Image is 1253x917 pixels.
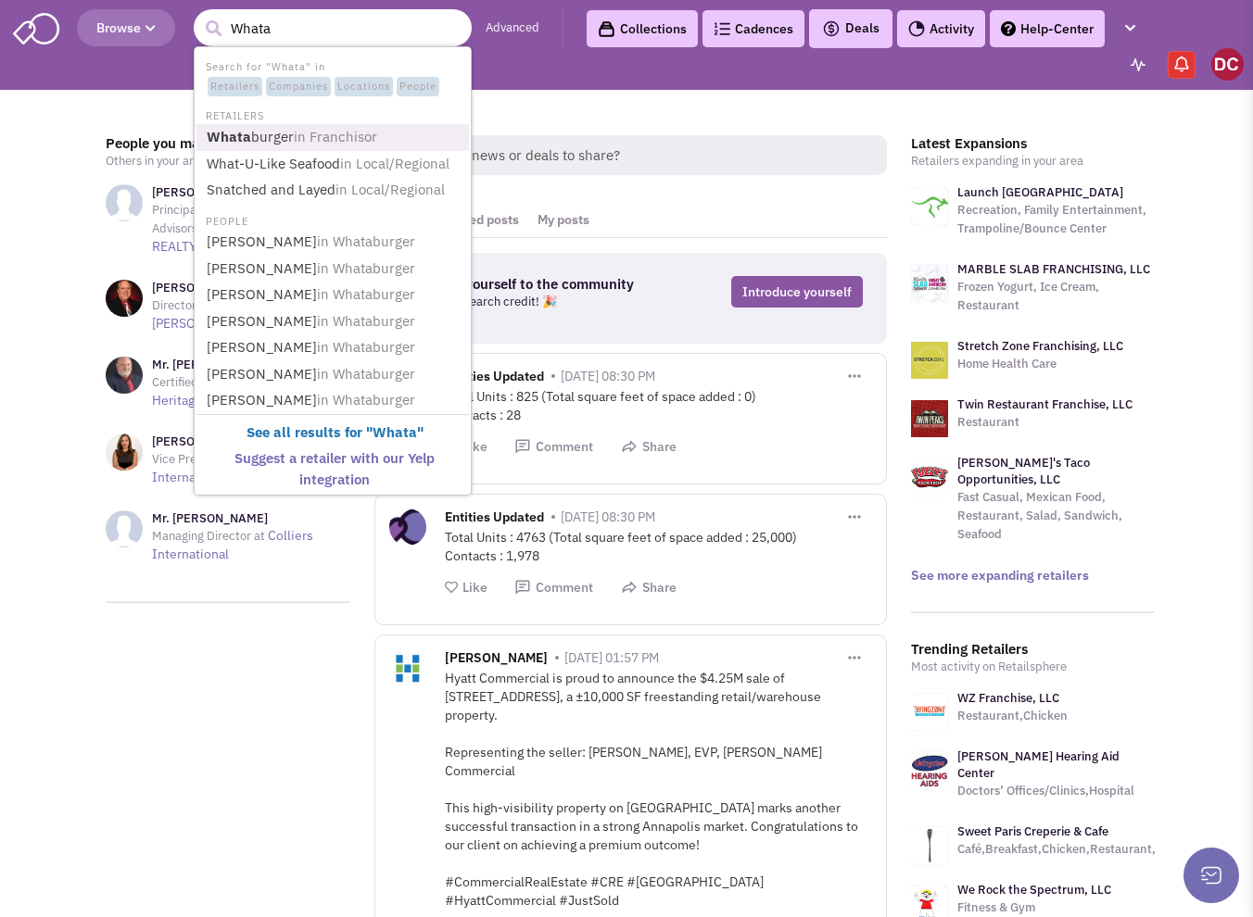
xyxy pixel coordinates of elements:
[714,22,730,35] img: Cadences_logo.png
[1001,21,1016,36] img: help.png
[822,19,880,36] span: Deals
[911,658,1156,676] p: Most activity on Retailsphere
[911,694,948,731] img: www.wingzone.com
[911,342,948,379] img: logo
[957,201,1156,238] p: Recreation, Family Entertainment, Trampoline/Bounce Center
[897,10,985,47] a: Activity
[561,368,655,384] span: [DATE] 08:30 PM
[957,690,1059,706] a: WZ Franchise, LLC
[486,19,539,37] a: Advanced
[437,203,528,237] a: Saved posts
[564,649,659,666] span: [DATE] 01:57 PM
[152,510,350,527] h3: Mr. [PERSON_NAME]
[445,579,487,597] button: Like
[317,391,415,408] span: in Whataburger
[201,309,468,334] a: [PERSON_NAME]in Whataburger
[957,261,1150,277] a: MARBLE SLAB FRANCHISING, LLC
[911,458,948,496] img: logo
[397,77,439,97] span: People
[152,450,338,485] a: Fortune International Realty
[561,509,655,525] span: [DATE] 08:30 PM
[528,203,599,237] a: My posts
[445,669,872,910] div: Hyatt Commercial is proud to announce the $4.25M sale of [STREET_ADDRESS], a ±10,000 SF freestand...
[822,18,841,40] img: icon-deals.svg
[445,368,544,389] span: Entities Updated
[957,782,1156,800] p: Doctors’ Offices/Clinics,Hospital
[196,56,469,98] li: Search for "Whata" in
[152,451,289,467] span: Vice President of Sales at
[335,77,393,97] span: Locations
[621,579,677,597] button: Share
[702,10,804,47] a: Cadences
[152,184,350,201] h3: [PERSON_NAME] [PERSON_NAME]
[340,155,449,172] span: in Local/Regional
[598,20,615,38] img: icon-collection-lavender-black.svg
[294,128,377,145] span: in Franchisor
[201,362,468,387] a: [PERSON_NAME]in Whataburger
[317,285,415,303] span: in Whataburger
[335,181,445,198] span: in Local/Regional
[398,293,660,311] p: Get a free research credit! 🎉
[208,77,262,97] span: Retailers
[957,184,1123,200] a: Launch [GEOGRAPHIC_DATA]
[201,152,468,177] a: What-U-Like Seafoodin Local/Regional
[201,125,468,150] a: Whataburgerin Franchisor
[152,527,313,562] a: Colliers International
[957,413,1133,432] p: Restaurant
[990,10,1105,47] a: Help-Center
[816,17,885,41] button: Deals
[911,641,1156,658] h3: Trending Retailers
[957,823,1108,839] a: Sweet Paris Creperie & Cafe
[621,438,677,456] button: Share
[1211,48,1244,81] img: David Conn
[317,312,415,330] span: in Whataburger
[957,840,1220,859] p: Café,Breakfast,Chicken,Restaurant,Salad,Soup
[106,135,350,152] h3: People you may know
[445,387,872,424] div: Total Units : 825 (Total square feet of space added : 0) Contacts : 28
[957,338,1123,354] a: Stretch Zone Franchising, LLC
[201,257,468,282] a: [PERSON_NAME]in Whataburger
[201,388,468,413] a: [PERSON_NAME]in Whataburger
[152,357,350,373] h3: Mr. [PERSON_NAME]
[462,438,487,455] span: Like
[152,374,312,390] span: Certified Property Manager at
[152,202,348,236] span: Principal at [PERSON_NAME] Realty Advisors. at
[201,283,468,308] a: [PERSON_NAME]in Whataburger
[152,280,350,296] h3: [PERSON_NAME]
[152,373,338,408] a: NAI Heritage
[911,400,948,437] img: logo
[911,135,1156,152] h3: Latest Expansions
[957,748,1120,781] a: [PERSON_NAME] Hearing Aid Center
[77,9,175,46] button: Browse
[106,184,143,221] img: NoImageAvailable1.jpg
[587,10,698,47] a: Collections
[152,433,350,450] h3: [PERSON_NAME]
[957,355,1123,373] p: Home Health Care
[201,230,468,255] a: [PERSON_NAME]in Whataburger
[911,152,1156,170] p: Retailers expanding in your area
[398,276,660,293] h3: Introduce yourself to the community
[957,898,1111,917] p: Fitness & Gym
[514,438,593,456] button: Comment
[194,9,472,46] input: Search
[445,649,548,671] span: [PERSON_NAME]
[445,509,544,530] span: Entities Updated
[445,528,872,565] div: Total Units : 4763 (Total square feet of space added : 25,000) Contacts : 1,978
[911,265,948,302] img: logo
[196,105,469,124] li: RETAILERS
[152,220,317,255] a: [PERSON_NAME] REALTY ADVISORS
[196,210,469,230] li: PEOPLE
[373,423,417,441] b: Whata
[317,232,415,250] span: in Whataburger
[106,510,143,547] img: NoImageAvailable1.jpg
[201,178,468,203] a: Snatched and Layedin Local/Regional
[317,365,415,383] span: in Whataburger
[462,579,487,596] span: Like
[152,297,267,313] span: Director of Leasing at
[957,455,1090,487] a: [PERSON_NAME]'s Taco Opportunities, LLC
[201,446,468,492] a: Suggest a retailer with our Yelp integration
[317,259,415,277] span: in Whataburger
[152,315,281,332] a: [PERSON_NAME], Inc.
[957,396,1133,412] a: Twin Restaurant Franchise, LLC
